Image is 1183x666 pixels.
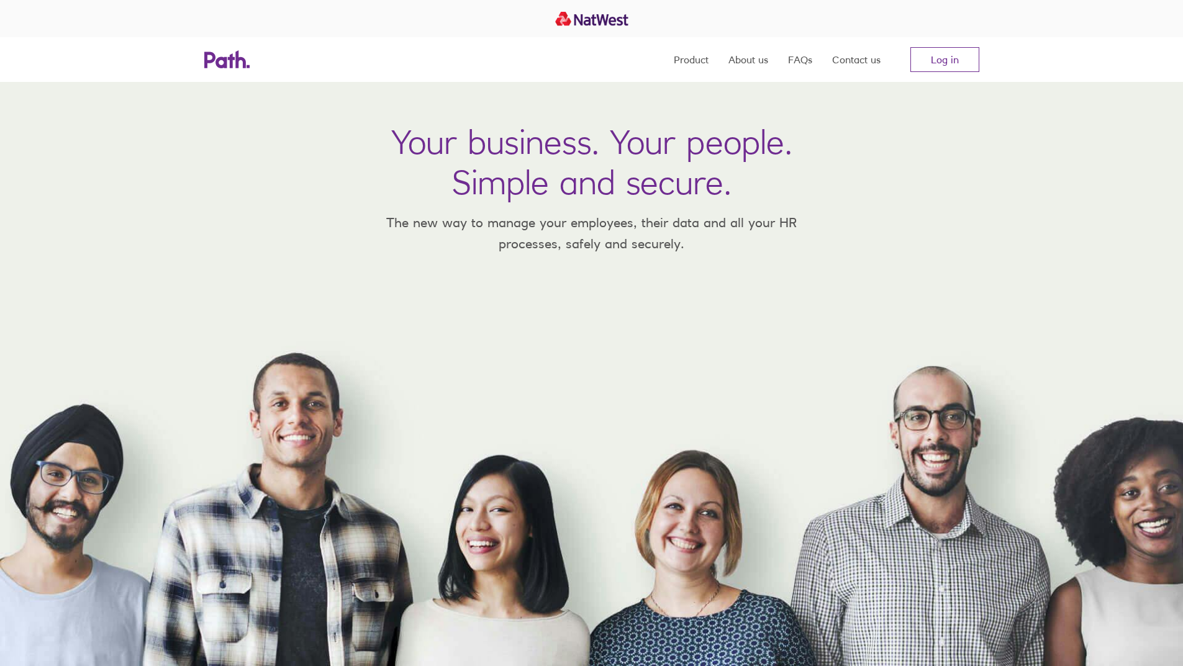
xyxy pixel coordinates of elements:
[391,122,792,202] h1: Your business. Your people. Simple and secure.
[368,212,815,254] p: The new way to manage your employees, their data and all your HR processes, safely and securely.
[788,37,812,82] a: FAQs
[674,37,709,82] a: Product
[832,37,881,82] a: Contact us
[910,47,979,72] a: Log in
[728,37,768,82] a: About us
